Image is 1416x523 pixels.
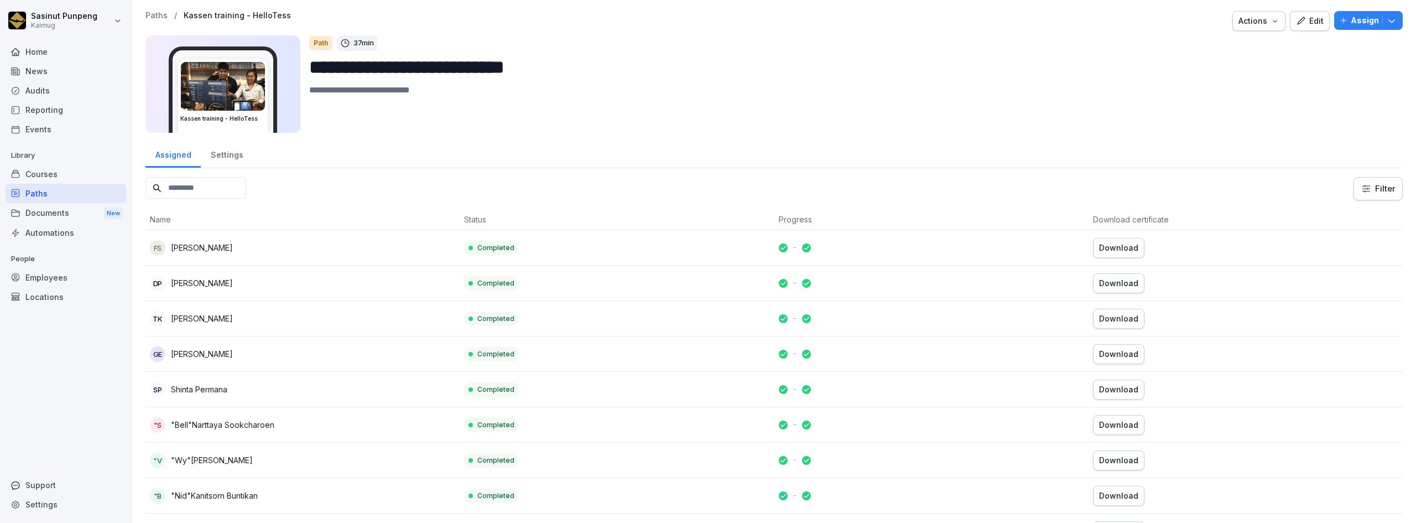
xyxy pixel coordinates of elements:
[1099,490,1138,502] div: Download
[1232,11,1285,31] button: Actions
[6,100,126,120] a: Reporting
[150,240,165,256] div: FS
[6,164,126,184] a: Courses
[1099,277,1138,289] div: Download
[184,11,291,20] a: Kassen training - HelloTess
[1099,384,1138,396] div: Download
[6,287,126,307] a: Locations
[6,268,126,287] a: Employees
[174,11,177,20] p: /
[104,207,123,220] div: New
[1099,454,1138,467] div: Download
[477,314,514,324] p: Completed
[6,147,126,164] p: Library
[6,203,126,224] a: DocumentsNew
[6,223,126,242] a: Automations
[1093,486,1144,506] button: Download
[6,495,126,514] a: Settings
[1099,313,1138,325] div: Download
[1296,15,1324,27] div: Edit
[477,349,514,359] p: Completed
[6,184,126,203] a: Paths
[171,277,233,289] p: [PERSON_NAME]
[1093,273,1144,293] button: Download
[309,36,332,50] div: Path
[1354,178,1402,200] button: Filter
[1361,183,1396,194] div: Filter
[150,417,165,433] div: "S
[150,346,165,362] div: GE
[6,120,126,139] a: Events
[6,81,126,100] a: Audits
[774,209,1089,230] th: Progress
[1093,450,1144,470] button: Download
[477,491,514,501] p: Completed
[6,475,126,495] div: Support
[171,242,233,253] p: [PERSON_NAME]
[6,250,126,268] p: People
[1290,11,1330,31] button: Edit
[1099,348,1138,360] div: Download
[171,384,227,395] p: Shinta Permana
[150,276,165,291] div: DP
[145,209,460,230] th: Name
[477,243,514,253] p: Completed
[145,139,201,168] a: Assigned
[6,203,126,224] div: Documents
[150,488,165,504] div: "B
[1093,238,1144,258] button: Download
[145,11,168,20] a: Paths
[171,419,274,431] p: "Bell"Narttaya Sookcharoen
[460,209,774,230] th: Status
[171,454,253,466] p: "Wy"[PERSON_NAME]
[477,455,514,465] p: Completed
[1093,309,1144,329] button: Download
[201,139,253,168] a: Settings
[6,42,126,61] a: Home
[150,453,165,468] div: "V
[181,62,265,111] img: ojoimyx1wd6xck7bel74sdef.png
[6,61,126,81] a: News
[1093,415,1144,435] button: Download
[171,490,258,501] p: "Nid"Kanitsorn Buntikan
[171,348,233,360] p: [PERSON_NAME]
[477,420,514,430] p: Completed
[353,38,374,49] p: 37 min
[477,278,514,288] p: Completed
[1093,344,1144,364] button: Download
[477,385,514,395] p: Completed
[1093,380,1144,400] button: Download
[150,311,165,327] div: TK
[31,22,97,29] p: Kaimug
[1099,242,1138,254] div: Download
[1351,14,1379,27] p: Assign
[150,382,165,397] div: SP
[1099,419,1138,431] div: Download
[1089,209,1403,230] th: Download certificate
[1238,15,1279,27] div: Actions
[1334,11,1403,30] button: Assign
[180,115,265,123] h3: Kassen training - HelloTess
[31,12,97,21] p: Sasinut Punpeng
[171,313,233,324] p: [PERSON_NAME]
